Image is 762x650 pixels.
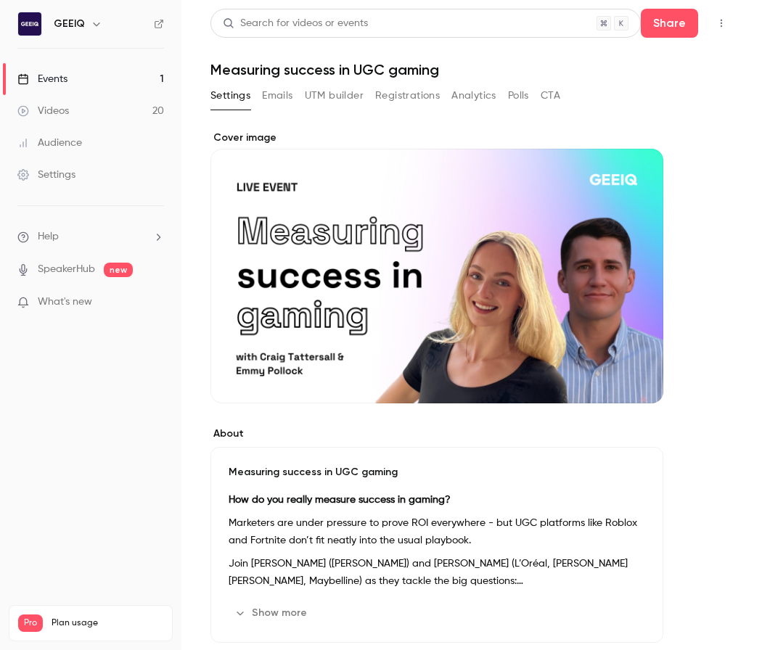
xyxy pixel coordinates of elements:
span: new [104,263,133,277]
p: Join [PERSON_NAME] ([PERSON_NAME]) and [PERSON_NAME] (L’Oréal, [PERSON_NAME] [PERSON_NAME], Maybe... [229,555,645,590]
button: UTM builder [305,84,364,107]
button: Settings [210,84,250,107]
span: Help [38,229,59,244]
img: GEEIQ [18,12,41,36]
div: Videos [17,104,69,118]
strong: How do you really measure success in gaming? [229,495,451,505]
a: SpeakerHub [38,262,95,277]
span: Pro [18,614,43,632]
span: What's new [38,295,92,310]
div: Events [17,72,67,86]
button: Analytics [451,84,496,107]
section: Cover image [210,131,663,403]
button: Emails [262,84,292,107]
p: Measuring success in UGC gaming [229,465,645,480]
label: About [210,427,663,441]
iframe: Noticeable Trigger [147,296,164,309]
label: Cover image [210,131,663,145]
button: CTA [541,84,560,107]
div: Audience [17,136,82,150]
button: Show more [229,601,316,625]
button: Polls [508,84,529,107]
div: Settings [17,168,75,182]
p: Marketers are under pressure to prove ROI everywhere - but UGC platforms like Roblox and Fortnite... [229,514,645,549]
span: Plan usage [52,617,163,629]
button: Share [641,9,698,38]
div: Search for videos or events [223,16,368,31]
button: Registrations [375,84,440,107]
h6: GEEIQ [54,17,85,31]
li: help-dropdown-opener [17,229,164,244]
h1: Measuring success in UGC gaming [210,61,733,78]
